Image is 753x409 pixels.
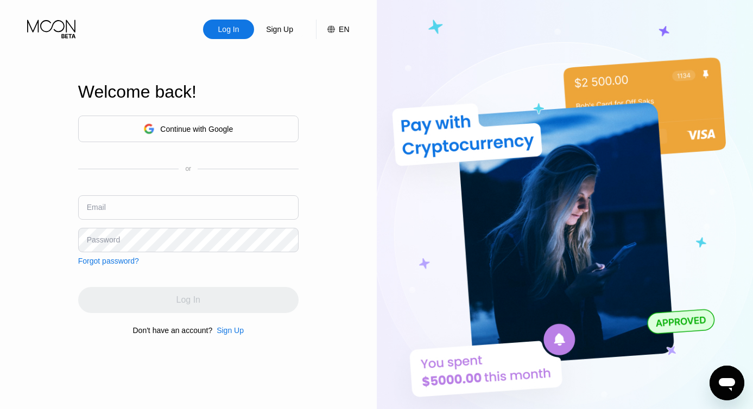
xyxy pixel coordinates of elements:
div: Log In [203,20,254,39]
div: Sign Up [254,20,305,39]
div: Don't have an account? [133,326,213,335]
div: Continue with Google [160,125,233,133]
div: Forgot password? [78,257,139,265]
div: Sign Up [217,326,244,335]
div: Welcome back! [78,82,299,102]
div: Sign Up [212,326,244,335]
div: Sign Up [265,24,294,35]
div: Email [87,203,106,212]
div: Password [87,235,120,244]
div: Log In [217,24,241,35]
iframe: Button to launch messaging window [710,366,744,400]
div: EN [339,25,349,34]
div: EN [316,20,349,39]
div: Continue with Google [78,116,299,142]
div: or [185,165,191,172]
